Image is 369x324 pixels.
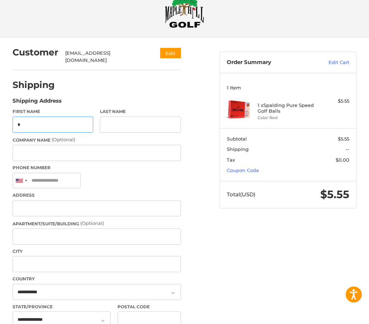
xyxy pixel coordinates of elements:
[338,136,349,142] span: $5.55
[13,248,181,255] label: City
[13,192,181,198] label: Address
[336,157,349,163] span: $0.00
[13,47,58,58] h2: Customer
[52,137,75,142] small: (Optional)
[227,59,310,66] h3: Order Summary
[13,276,181,282] label: Country
[227,85,349,90] h3: 1 Item
[227,136,247,142] span: Subtotal
[320,188,349,201] span: $5.55
[65,50,146,64] div: [EMAIL_ADDRESS][DOMAIN_NAME]
[13,108,93,115] label: First Name
[160,48,181,58] button: Edit
[118,304,181,310] label: Postal Code
[258,102,317,114] h4: 1 x Spalding Pure Speed Golf Balls
[310,305,369,324] iframe: Google Customer Reviews
[13,97,62,108] legend: Shipping Address
[13,304,111,310] label: State/Province
[13,79,55,90] h2: Shipping
[258,115,317,121] li: Color Red
[319,98,349,105] div: $5.55
[100,108,181,115] label: Last Name
[13,173,29,188] div: United States: +1
[80,220,104,226] small: (Optional)
[310,59,349,66] a: Edit Cart
[227,191,255,198] span: Total (USD)
[227,157,235,163] span: Tax
[227,167,259,173] a: Coupon Code
[13,165,181,171] label: Phone Number
[346,146,349,152] span: --
[227,146,249,152] span: Shipping
[13,220,181,227] label: Apartment/Suite/Building
[13,136,181,143] label: Company Name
